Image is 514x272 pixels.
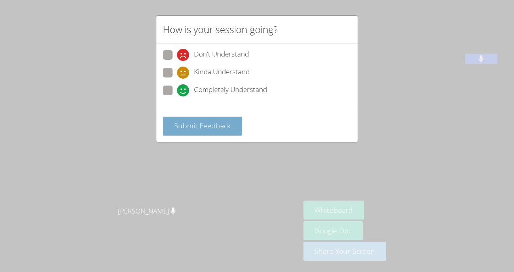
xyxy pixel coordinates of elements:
span: Don't Understand [194,49,249,61]
button: Submit Feedback [163,117,242,136]
span: Completely Understand [194,84,267,96]
h2: How is your session going? [163,22,278,37]
span: Submit Feedback [174,121,231,130]
span: Kinda Understand [194,67,250,79]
